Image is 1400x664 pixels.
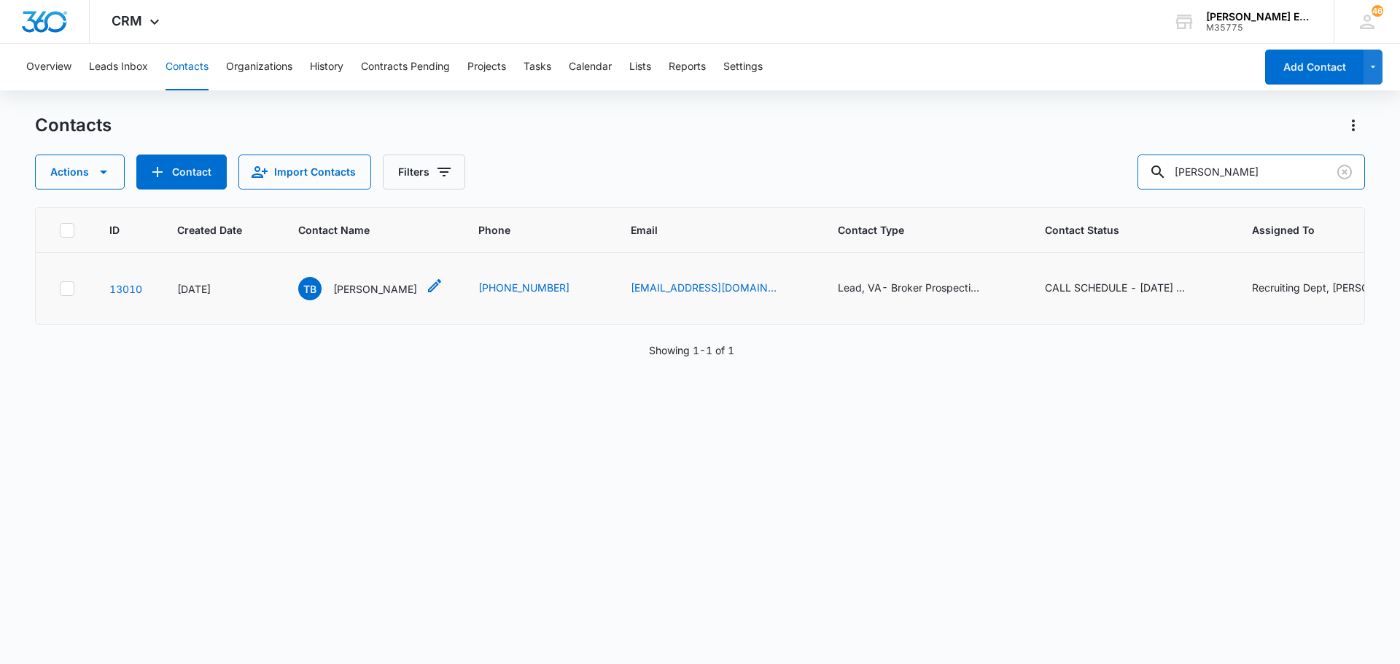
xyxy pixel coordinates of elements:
span: Contact Type [838,222,989,238]
h1: Contacts [35,114,112,136]
div: Recruiting Dept, [PERSON_NAME] [1252,280,1398,295]
div: CALL SCHEDULE - [DATE] - STATUS, VA-01 [1045,280,1191,295]
span: CRM [112,13,142,28]
span: Phone [478,222,575,238]
span: Email [631,222,782,238]
button: Organizations [226,44,292,90]
span: ID [109,222,121,238]
span: 46 [1372,5,1383,17]
div: account name [1206,11,1312,23]
button: Filters [383,155,465,190]
button: Leads Inbox [89,44,148,90]
span: Contact Status [1045,222,1196,238]
button: Settings [723,44,763,90]
button: Clear [1333,160,1356,184]
span: TB [298,277,322,300]
button: History [310,44,343,90]
div: Lead, VA- Broker Prospecting [PERSON_NAME] [838,280,984,295]
div: Contact Status - CALL SCHEDULE - DEC 2024 - STATUS, VA-01 - Select to Edit Field [1045,280,1217,297]
span: Created Date [177,222,242,238]
div: notifications count [1372,5,1383,17]
p: [PERSON_NAME] [333,281,417,297]
button: Overview [26,44,71,90]
input: Search Contacts [1137,155,1365,190]
button: Contacts [166,44,209,90]
a: Navigate to contact details page for Tiffany Breedlove [109,283,142,295]
button: Tasks [524,44,551,90]
button: Actions [35,155,125,190]
button: Add Contact [1265,50,1364,85]
p: Showing 1-1 of 1 [649,343,734,358]
button: Projects [467,44,506,90]
div: Email - love757homes@gmail.com - Select to Edit Field [631,280,803,297]
button: Calendar [569,44,612,90]
div: [DATE] [177,281,263,297]
button: Contracts Pending [361,44,450,90]
button: Import Contacts [238,155,371,190]
button: Actions [1342,114,1365,137]
button: Reports [669,44,706,90]
div: Contact Type - Lead, VA- Broker Prospecting Joe Quinn - Select to Edit Field [838,280,1010,297]
button: Add Contact [136,155,227,190]
div: Phone - (757) 968-1429 - Select to Edit Field [478,280,596,297]
span: Contact Name [298,222,422,238]
a: [PHONE_NUMBER] [478,280,569,295]
div: Contact Name - Tiffany Breedlove - Select to Edit Field [298,277,443,300]
button: Lists [629,44,651,90]
div: account id [1206,23,1312,33]
a: [EMAIL_ADDRESS][DOMAIN_NAME] [631,280,777,295]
